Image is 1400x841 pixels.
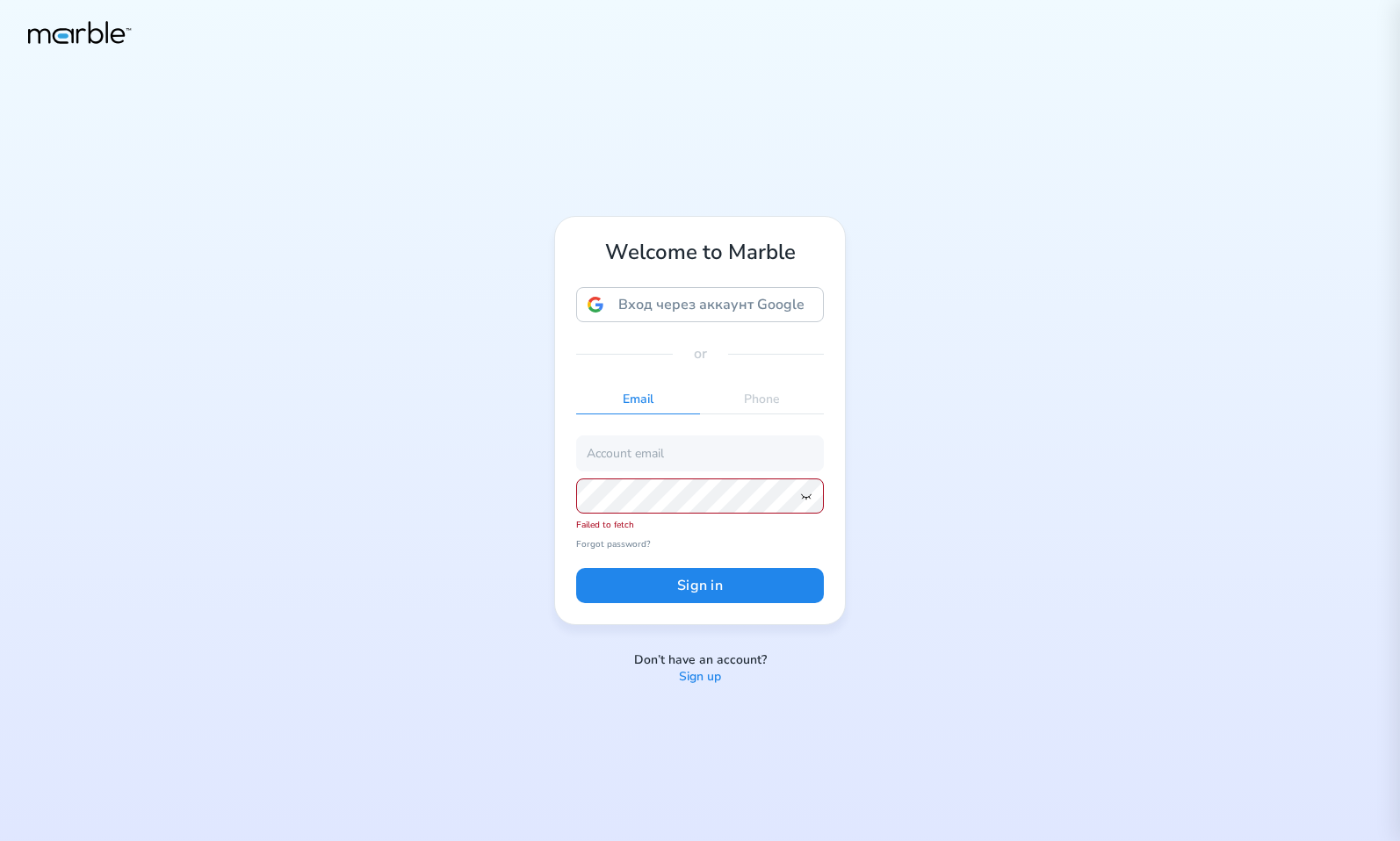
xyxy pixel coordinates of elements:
h1: Welcome to Marble [576,238,824,266]
p: Phone [700,385,824,413]
span: Вход через аккаунт Google [610,295,812,314]
button: Sign in [576,568,824,603]
p: Email [576,385,700,413]
input: Account email [576,435,824,471]
p: Don’t have an account? [634,652,767,669]
div: Вход через аккаунт Google [576,287,824,322]
div: Failed to fetch [576,519,824,531]
a: Forgot password? [576,538,824,550]
p: or [694,343,707,364]
a: Sign up [679,669,721,686]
